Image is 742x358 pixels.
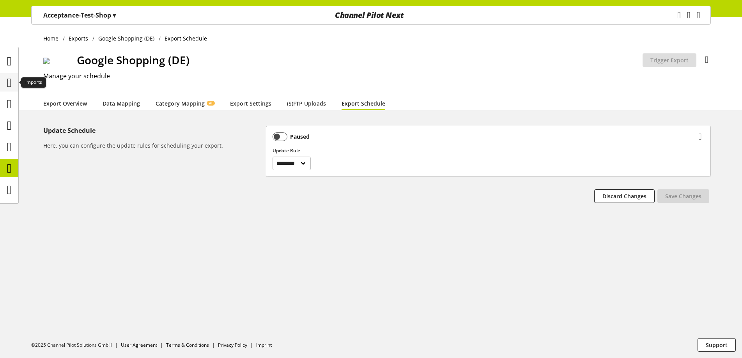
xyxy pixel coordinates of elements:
[43,34,63,42] a: Home
[43,34,58,42] span: Home
[218,342,247,348] a: Privacy Policy
[287,99,326,108] a: (S)FTP Uploads
[290,132,310,141] b: Paused
[706,341,728,349] span: Support
[650,56,689,64] span: Trigger Export
[113,11,116,19] span: ▾
[21,77,46,88] div: Imports
[698,338,736,352] button: Support
[77,52,643,68] h1: Google Shopping (DE)
[65,34,92,42] a: Exports
[31,342,121,349] li: ©2025 Channel Pilot Solutions GmbH
[43,71,711,81] h2: Manage your schedule
[602,192,646,200] span: Discard Changes
[103,99,140,108] a: Data Mapping
[166,342,209,348] a: Terms & Conditions
[209,101,213,106] span: AI
[643,53,696,67] button: Trigger Export
[43,141,263,150] h6: Here, you can configure the update rules for scheduling your export.
[594,189,655,203] button: Discard Changes
[256,342,272,348] a: Imprint
[342,99,385,108] a: Export Schedule
[156,99,214,108] a: Category MappingAI
[43,11,116,20] p: Acceptance-Test-Shop
[69,34,88,42] span: Exports
[43,99,87,108] a: Export Overview
[657,189,709,203] button: Save Changes
[230,99,271,108] a: Export Settings
[665,192,701,200] span: Save Changes
[43,126,263,135] h5: Update Schedule
[273,147,300,154] span: Update Rule
[121,342,157,348] a: User Agreement
[43,56,71,64] img: logo
[31,6,711,25] nav: main navigation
